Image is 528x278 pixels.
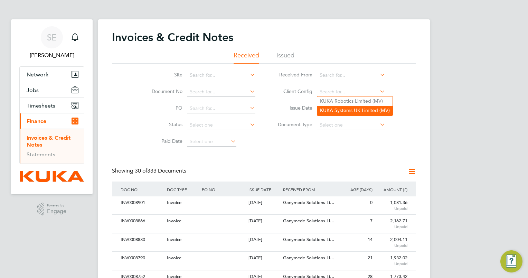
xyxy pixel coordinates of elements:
[47,33,57,42] span: SE
[167,218,181,224] span: Invoice
[273,72,312,78] label: Received From
[167,200,181,205] span: Invoice
[119,215,165,228] div: INV0008866
[187,120,255,130] input: Select one
[20,67,84,82] button: Network
[119,196,165,209] div: INV0008901
[317,96,393,106] li: KUKA Robotics Limited (MV)
[143,88,182,94] label: Document No
[27,151,55,158] a: Statements
[247,215,282,228] div: [DATE]
[112,167,188,175] div: Showing
[247,182,282,197] div: ISSUE DATE
[143,138,182,144] label: Paid Date
[27,102,55,109] span: Timesheets
[234,51,259,64] li: Received
[20,129,84,164] div: Finance
[374,252,409,270] div: 1,932.02
[187,137,236,147] input: Select one
[247,233,282,246] div: [DATE]
[19,51,84,59] span: Sharon Edwards
[273,88,312,94] label: Client Config
[143,72,182,78] label: Site
[283,218,334,224] span: Ganymede Solutions Li…
[19,171,84,182] a: Go to home page
[167,255,181,261] span: Invoice
[368,237,373,242] span: 14
[370,200,373,205] span: 0
[273,105,312,111] label: Issue Date
[368,255,373,261] span: 21
[200,182,246,197] div: PO NO
[19,26,84,59] a: SE[PERSON_NAME]
[370,218,373,224] span: 7
[281,182,339,197] div: RECEIVED FROM
[247,196,282,209] div: [DATE]
[20,113,84,129] button: Finance
[37,203,67,216] a: Powered byEngage
[20,82,84,98] button: Jobs
[500,250,522,272] button: Engage Resource Center
[119,182,165,197] div: DOC NO
[119,252,165,265] div: INV0008790
[376,206,407,211] span: Unpaid
[20,98,84,113] button: Timesheets
[317,120,385,130] input: Select one
[376,224,407,230] span: Unpaid
[374,196,409,214] div: 1,081.36
[374,233,409,251] div: 2,004.11
[283,237,334,242] span: Ganymede Solutions Li…
[135,167,186,174] span: 333 Documents
[317,106,393,115] li: KUKA Systems UK Limited (MV)
[283,200,334,205] span: Ganymede Solutions Li…
[276,51,294,64] li: Issued
[167,237,181,242] span: Invoice
[27,118,46,124] span: Finance
[112,30,233,44] h2: Invoices & Credit Notes
[143,121,182,128] label: Status
[339,182,374,197] div: AGE (DAYS)
[317,87,385,97] input: Search for...
[187,104,255,113] input: Search for...
[143,105,182,111] label: PO
[187,71,255,80] input: Search for...
[247,252,282,265] div: [DATE]
[27,135,70,148] a: Invoices & Credit Notes
[187,87,255,97] input: Search for...
[47,203,66,208] span: Powered by
[374,182,409,197] div: AMOUNT (£)
[119,233,165,246] div: INV0008830
[27,71,48,78] span: Network
[165,182,200,197] div: DOC TYPE
[376,243,407,248] span: Unpaid
[11,19,93,194] nav: Main navigation
[376,261,407,267] span: Unpaid
[47,208,66,214] span: Engage
[27,87,39,93] span: Jobs
[20,171,84,182] img: kuka-logo-retina.png
[283,255,334,261] span: Ganymede Solutions Li…
[135,167,147,174] span: 30 of
[374,215,409,233] div: 2,162.71
[273,121,312,128] label: Document Type
[317,71,385,80] input: Search for...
